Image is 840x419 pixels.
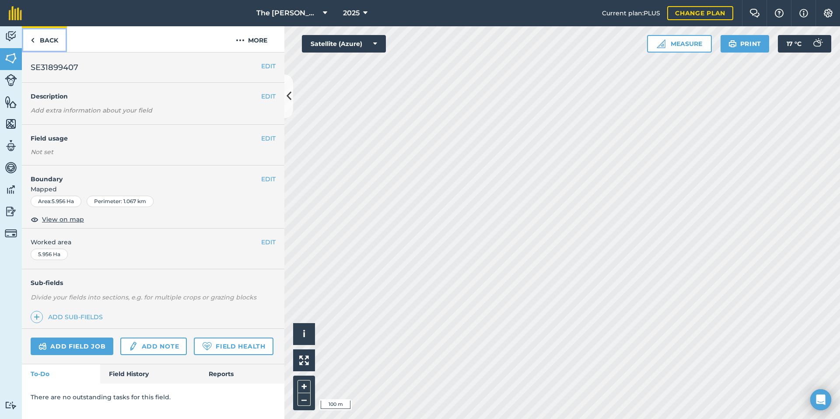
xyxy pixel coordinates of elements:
[787,35,801,53] span: 17 ° C
[31,92,276,101] h4: Description
[647,35,712,53] button: Measure
[31,249,68,260] div: 5.956 Ha
[31,196,81,207] div: Area : 5.956 Ha
[5,401,17,409] img: svg+xml;base64,PD94bWwgdmVyc2lvbj0iMS4wIiBlbmNvZGluZz0idXRmLTgiPz4KPCEtLSBHZW5lcmF0b3I6IEFkb2JlIE...
[297,393,311,406] button: –
[261,134,276,143] button: EDIT
[728,39,737,49] img: svg+xml;base64,PHN2ZyB4bWxucz0iaHR0cDovL3d3dy53My5vcmcvMjAwMC9zdmciIHdpZHRoPSIxOSIgaGVpZ2h0PSIyNC...
[5,74,17,86] img: svg+xml;base64,PD94bWwgdmVyc2lvbj0iMS4wIiBlbmNvZGluZz0idXRmLTgiPz4KPCEtLSBHZW5lcmF0b3I6IEFkb2JlIE...
[5,52,17,65] img: svg+xml;base64,PHN2ZyB4bWxucz0iaHR0cDovL3d3dy53My5vcmcvMjAwMC9zdmciIHdpZHRoPSI1NiIgaGVpZ2h0PSI2MC...
[749,9,760,18] img: Two speech bubbles overlapping with the left bubble in the forefront
[31,134,261,143] h4: Field usage
[100,364,199,384] a: Field History
[299,356,309,365] img: Four arrows, one pointing top left, one top right, one bottom right and the last bottom left
[297,380,311,393] button: +
[31,214,38,225] img: svg+xml;base64,PHN2ZyB4bWxucz0iaHR0cDovL3d3dy53My5vcmcvMjAwMC9zdmciIHdpZHRoPSIxOCIgaGVpZ2h0PSIyNC...
[31,338,113,355] a: Add field job
[5,117,17,130] img: svg+xml;base64,PHN2ZyB4bWxucz0iaHR0cDovL3d3dy53My5vcmcvMjAwMC9zdmciIHdpZHRoPSI1NiIgaGVpZ2h0PSI2MC...
[31,35,35,46] img: svg+xml;base64,PHN2ZyB4bWxucz0iaHR0cDovL3d3dy53My5vcmcvMjAwMC9zdmciIHdpZHRoPSI5IiBoZWlnaHQ9IjI0Ii...
[5,227,17,239] img: svg+xml;base64,PD94bWwgdmVyc2lvbj0iMS4wIiBlbmNvZGluZz0idXRmLTgiPz4KPCEtLSBHZW5lcmF0b3I6IEFkb2JlIE...
[799,8,808,18] img: svg+xml;base64,PHN2ZyB4bWxucz0iaHR0cDovL3d3dy53My5vcmcvMjAwMC9zdmciIHdpZHRoPSIxNyIgaGVpZ2h0PSIxNy...
[602,8,660,18] span: Current plan : PLUS
[31,293,256,301] em: Divide your fields into sections, e.g. for multiple crops or grazing blocks
[261,174,276,184] button: EDIT
[22,26,67,52] a: Back
[200,364,284,384] a: Reports
[667,6,733,20] a: Change plan
[343,8,360,18] span: 2025
[31,214,84,225] button: View on map
[774,9,784,18] img: A question mark icon
[22,278,284,288] h4: Sub-fields
[293,323,315,345] button: i
[778,35,831,53] button: 17 °C
[194,338,273,355] a: Field Health
[5,183,17,196] img: svg+xml;base64,PD94bWwgdmVyc2lvbj0iMS4wIiBlbmNvZGluZz0idXRmLTgiPz4KPCEtLSBHZW5lcmF0b3I6IEFkb2JlIE...
[22,184,284,194] span: Mapped
[42,215,84,224] span: View on map
[31,311,106,323] a: Add sub-fields
[219,26,284,52] button: More
[120,338,187,355] a: Add note
[261,61,276,71] button: EDIT
[5,139,17,152] img: svg+xml;base64,PD94bWwgdmVyc2lvbj0iMS4wIiBlbmNvZGluZz0idXRmLTgiPz4KPCEtLSBHZW5lcmF0b3I6IEFkb2JlIE...
[5,161,17,174] img: svg+xml;base64,PD94bWwgdmVyc2lvbj0iMS4wIiBlbmNvZGluZz0idXRmLTgiPz4KPCEtLSBHZW5lcmF0b3I6IEFkb2JlIE...
[22,165,261,184] h4: Boundary
[31,106,152,114] em: Add extra information about your field
[9,6,22,20] img: fieldmargin Logo
[22,364,100,384] a: To-Do
[31,61,78,74] span: SE31899407
[823,9,833,18] img: A cog icon
[256,8,319,18] span: The [PERSON_NAME] Farm
[808,35,826,53] img: svg+xml;base64,PD94bWwgdmVyc2lvbj0iMS4wIiBlbmNvZGluZz0idXRmLTgiPz4KPCEtLSBHZW5lcmF0b3I6IEFkb2JlIE...
[261,92,276,101] button: EDIT
[87,196,154,207] div: Perimeter : 1.067 km
[303,328,305,339] span: i
[31,392,276,402] p: There are no outstanding tasks for this field.
[31,148,276,156] div: Not set
[5,30,17,43] img: svg+xml;base64,PD94bWwgdmVyc2lvbj0iMS4wIiBlbmNvZGluZz0idXRmLTgiPz4KPCEtLSBHZW5lcmF0b3I6IEFkb2JlIE...
[721,35,770,53] button: Print
[31,237,276,247] span: Worked area
[810,389,831,410] div: Open Intercom Messenger
[236,35,245,46] img: svg+xml;base64,PHN2ZyB4bWxucz0iaHR0cDovL3d3dy53My5vcmcvMjAwMC9zdmciIHdpZHRoPSIyMCIgaGVpZ2h0PSIyNC...
[5,95,17,109] img: svg+xml;base64,PHN2ZyB4bWxucz0iaHR0cDovL3d3dy53My5vcmcvMjAwMC9zdmciIHdpZHRoPSI1NiIgaGVpZ2h0PSI2MC...
[261,237,276,247] button: EDIT
[5,205,17,218] img: svg+xml;base64,PD94bWwgdmVyc2lvbj0iMS4wIiBlbmNvZGluZz0idXRmLTgiPz4KPCEtLSBHZW5lcmF0b3I6IEFkb2JlIE...
[38,341,47,352] img: svg+xml;base64,PD94bWwgdmVyc2lvbj0iMS4wIiBlbmNvZGluZz0idXRmLTgiPz4KPCEtLSBHZW5lcmF0b3I6IEFkb2JlIE...
[657,39,665,48] img: Ruler icon
[34,312,40,322] img: svg+xml;base64,PHN2ZyB4bWxucz0iaHR0cDovL3d3dy53My5vcmcvMjAwMC9zdmciIHdpZHRoPSIxNCIgaGVpZ2h0PSIyNC...
[128,341,138,352] img: svg+xml;base64,PD94bWwgdmVyc2lvbj0iMS4wIiBlbmNvZGluZz0idXRmLTgiPz4KPCEtLSBHZW5lcmF0b3I6IEFkb2JlIE...
[302,35,386,53] button: Satellite (Azure)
